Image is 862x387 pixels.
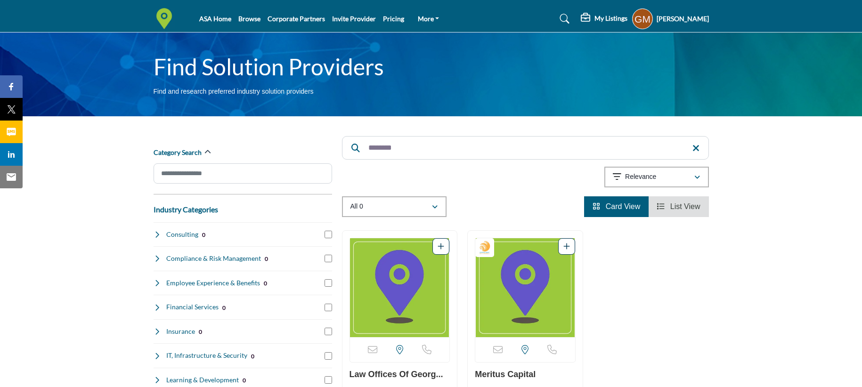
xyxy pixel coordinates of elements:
h5: My Listings [594,14,627,23]
button: Show hide supplier dropdown [632,8,653,29]
b: 0 [251,353,254,360]
h5: [PERSON_NAME] [657,14,709,24]
h4: Insurance: Specialized insurance coverage including professional liability and workers' compensat... [166,327,195,336]
a: Add To List [563,242,570,250]
a: Open Listing in new tab [350,238,450,337]
h4: Consulting: Strategic advisory services to help staffing firms optimize operations and grow their... [166,230,198,239]
a: Add To List [438,242,444,250]
a: Pricing [383,15,404,23]
input: Select IT, Infrastructure & Security checkbox [325,352,332,360]
img: Law Offices of George Merritts [350,238,450,337]
b: 0 [265,256,268,262]
b: 0 [243,377,246,384]
a: Meritus Capital [475,370,536,379]
a: Invite Provider [332,15,376,23]
b: 0 [264,280,267,287]
h4: Employee Experience & Benefits: Solutions for enhancing workplace culture, employee satisfaction,... [166,278,260,288]
a: View List [657,202,700,210]
div: 0 Results For Financial Services [222,303,226,312]
p: Relevance [625,172,656,182]
a: Browse [238,15,260,23]
a: Open Listing in new tab [475,238,575,337]
div: 0 Results For IT, Infrastructure & Security [251,352,254,360]
li: List View [649,196,708,217]
p: All 0 [350,202,363,211]
p: Find and research preferred industry solution providers [154,87,314,97]
a: ASA Home [199,15,231,23]
img: Meritus Capital [475,238,575,337]
h4: Financial Services: Banking, accounting, and financial planning services tailored for staffing co... [166,302,219,312]
h3: Meritus Capital [475,370,576,380]
div: 0 Results For Insurance [199,327,202,336]
button: Relevance [604,167,709,187]
input: Select Employee Experience & Benefits checkbox [325,279,332,287]
img: 2025 Staffing World Exhibitors Badge Icon [478,241,492,255]
div: 0 Results For Compliance & Risk Management [265,254,268,263]
div: 0 Results For Consulting [202,230,205,239]
h3: Law Offices of George Merritts [350,370,450,380]
h4: Compliance & Risk Management: Services to ensure staffing companies meet regulatory requirements ... [166,254,261,263]
button: Industry Categories [154,204,218,215]
b: 0 [199,329,202,335]
button: All 0 [342,196,447,217]
div: 0 Results For Employee Experience & Benefits [264,279,267,287]
h2: Category Search [154,148,202,157]
input: Search Category [154,163,332,184]
h4: IT, Infrastructure & Security: Technology infrastructure, cybersecurity, and IT support services ... [166,351,247,360]
a: More [411,12,446,25]
input: Select Learning & Development checkbox [325,376,332,384]
input: Search [342,136,709,160]
div: 0 Results For Learning & Development [243,376,246,384]
input: Select Compliance & Risk Management checkbox [325,255,332,262]
a: Search [551,11,576,26]
li: Card View [584,196,649,217]
div: My Listings [581,13,627,24]
b: 0 [202,232,205,238]
span: List View [670,202,700,210]
input: Select Financial Services checkbox [325,304,332,311]
input: Select Consulting checkbox [325,231,332,238]
b: 0 [222,305,226,311]
a: View Card [593,202,640,210]
span: Card View [606,202,641,210]
a: Corporate Partners [268,15,325,23]
img: Site Logo [154,8,179,29]
h1: Find Solution Providers [154,52,384,81]
h4: Learning & Development: Training programs and educational resources to enhance staffing professio... [166,375,239,385]
a: Law Offices of Georg... [350,370,443,379]
input: Select Insurance checkbox [325,328,332,335]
